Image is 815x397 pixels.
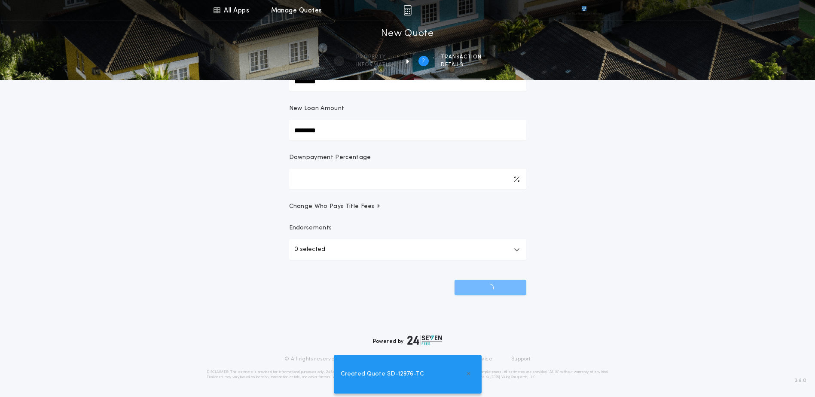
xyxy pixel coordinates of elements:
p: Downpayment Percentage [289,153,371,162]
span: information [356,61,396,68]
input: Downpayment Percentage [289,169,526,189]
input: Sale Price [289,71,526,92]
img: logo [407,335,443,345]
img: vs-icon [566,6,602,15]
div: Powered by [373,335,443,345]
span: Transaction [441,54,482,61]
span: Created Quote SD-12976-TC [341,370,424,379]
span: details [441,61,482,68]
img: img [403,5,412,15]
span: Change Who Pays Title Fees [289,202,382,211]
span: Property [356,54,396,61]
input: New Loan Amount [289,120,526,140]
button: Change Who Pays Title Fees [289,202,526,211]
p: New Loan Amount [289,104,345,113]
p: 0 selected [294,244,325,255]
p: Endorsements [289,224,526,232]
button: 0 selected [289,239,526,260]
h2: 2 [422,58,425,64]
h1: New Quote [381,27,433,41]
